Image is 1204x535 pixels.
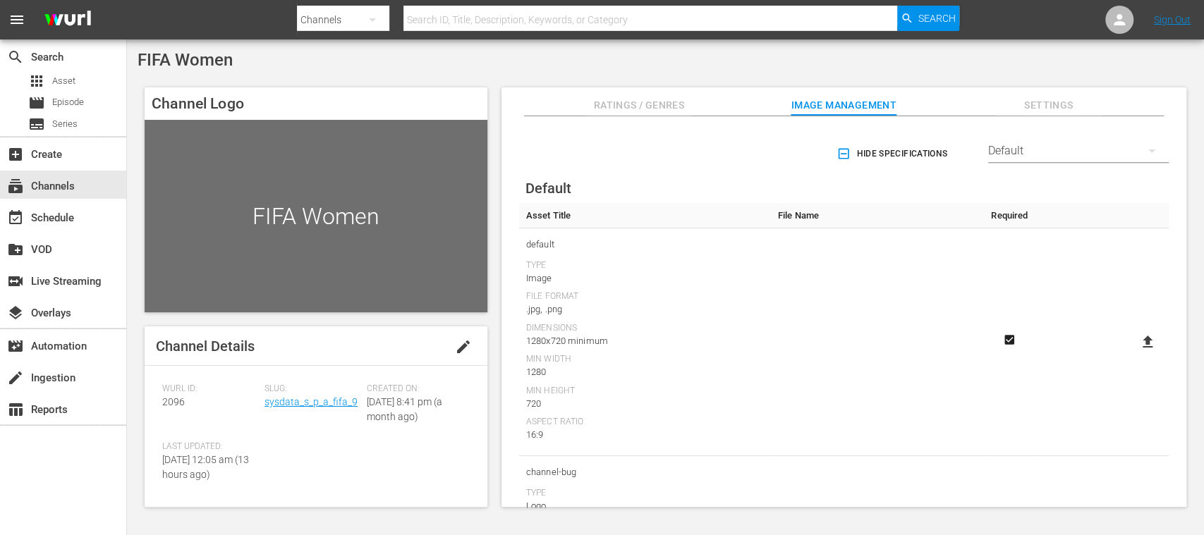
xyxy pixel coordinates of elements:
[834,134,953,173] button: Hide Specifications
[526,463,764,481] span: channel-bug
[162,454,249,480] span: [DATE] 12:05 am (13 hours ago)
[526,302,764,316] div: .jpg, .png
[7,209,24,226] span: Schedule
[526,386,764,397] div: Min Height
[526,235,764,254] span: default
[162,383,257,395] span: Wurl ID:
[138,50,233,70] span: FIFA Women
[264,383,360,395] span: Slug:
[839,147,947,161] span: Hide Specifications
[525,180,571,197] span: Default
[7,241,24,258] span: VOD
[526,354,764,365] div: Min Width
[162,441,257,453] span: Last Updated:
[455,338,472,355] span: edit
[791,97,896,114] span: Image Management
[7,146,24,163] span: Create
[156,338,255,355] span: Channel Details
[526,428,764,442] div: 16:9
[8,11,25,28] span: menu
[1001,333,1018,346] svg: Required
[771,203,983,228] th: File Name
[526,488,764,499] div: Type
[145,120,487,312] div: FIFA Women
[996,97,1102,114] span: Settings
[526,397,764,411] div: 720
[1154,14,1191,25] a: Sign Out
[7,305,24,321] span: Overlays
[918,6,955,31] span: Search
[7,369,24,386] span: Ingestion
[145,87,487,120] h4: Channel Logo
[34,4,102,37] img: ans4CAIJ8jUAAAAAAAAAAAAAAAAAAAAAAAAgQb4GAAAAAAAAAAAAAAAAAAAAAAAAJMjXAAAAAAAAAAAAAAAAAAAAAAAAgAT5G...
[526,291,764,302] div: File Format
[526,260,764,271] div: Type
[162,396,185,407] span: 2096
[586,97,692,114] span: Ratings / Genres
[7,49,24,66] span: Search
[897,6,959,31] button: Search
[526,323,764,334] div: Dimensions
[526,417,764,428] div: Aspect Ratio
[52,95,84,109] span: Episode
[526,334,764,348] div: 1280x720 minimum
[264,396,358,407] a: sysdata_s_p_a_fifa_9
[28,94,45,111] span: Episode
[28,73,45,90] span: Asset
[526,271,764,285] div: Image
[988,131,1169,171] div: Default
[367,383,462,395] span: Created On:
[28,116,45,133] span: Series
[52,74,75,88] span: Asset
[526,365,764,379] div: 1280
[983,203,1036,228] th: Required
[446,330,480,364] button: edit
[7,273,24,290] span: Live Streaming
[519,203,771,228] th: Asset Title
[367,396,442,422] span: [DATE] 8:41 pm (a month ago)
[7,401,24,418] span: Reports
[7,338,24,355] span: Automation
[526,499,764,513] div: Logo
[7,178,24,195] span: Channels
[52,117,78,131] span: Series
